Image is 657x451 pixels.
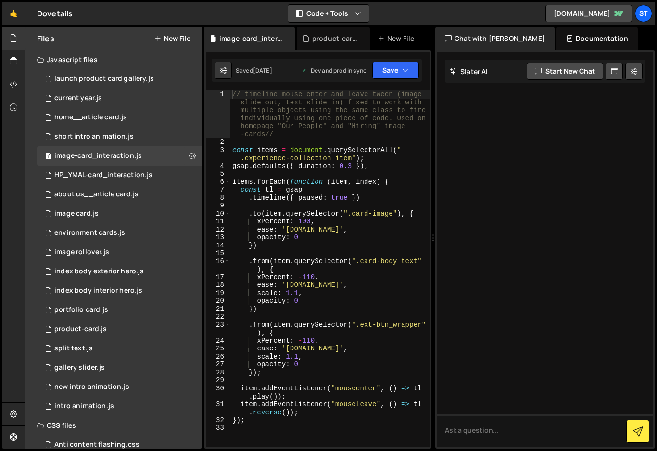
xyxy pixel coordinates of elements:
[54,75,154,83] div: launch product card gallery.js
[206,345,230,353] div: 25
[54,267,144,276] div: index body exterior hero.js
[54,286,142,295] div: index body interior hero.js
[54,209,99,218] div: image card.js
[54,383,129,391] div: new intro animation.js
[54,325,107,334] div: product-card.js
[54,94,102,103] div: current year.js
[54,306,108,314] div: portfolio card.js
[206,242,230,250] div: 14
[206,194,230,202] div: 8
[206,376,230,385] div: 29
[206,289,230,297] div: 19
[37,377,202,397] div: 15113/42595.js
[372,62,419,79] button: Save
[45,153,51,161] span: 1
[545,5,632,22] a: [DOMAIN_NAME]
[206,400,230,416] div: 31
[37,262,202,281] div: 15113/41050.js
[154,35,190,42] button: New File
[206,369,230,377] div: 28
[37,300,202,320] div: 15113/39563.js
[206,321,230,337] div: 23
[37,108,202,127] div: 15113/43503.js
[312,34,358,43] div: product-card.js
[206,353,230,361] div: 26
[54,113,127,122] div: home__article card.js
[37,146,202,166] div: 15113/39521.js
[206,297,230,305] div: 20
[37,320,202,339] div: 15113/42183.js
[37,243,202,262] div: 15113/40360.js
[54,248,109,257] div: image rollover.js
[206,186,230,194] div: 7
[25,50,202,69] div: Javascript files
[37,69,202,89] div: 15113/42276.js
[37,127,202,146] div: 15113/43395.js
[206,273,230,282] div: 17
[527,63,603,80] button: Start new chat
[37,358,202,377] div: 15113/41064.js
[54,190,139,199] div: about us__article card.js
[37,223,202,243] div: 15113/39522.js
[206,146,230,162] div: 3
[37,89,202,108] div: 15113/43303.js
[206,210,230,218] div: 10
[54,344,93,353] div: split text.js
[206,361,230,369] div: 27
[37,33,54,44] h2: Files
[37,166,202,185] div: 15113/43315.js
[301,66,366,75] div: Dev and prod in sync
[206,226,230,234] div: 12
[236,66,272,75] div: Saved
[54,132,134,141] div: short intro animation.js
[635,5,652,22] a: St
[253,66,272,75] div: [DATE]
[206,170,230,178] div: 5
[206,249,230,258] div: 15
[435,27,555,50] div: Chat with [PERSON_NAME]
[37,281,202,300] div: 15113/39545.js
[37,339,202,358] div: 15113/39528.js
[25,416,202,435] div: CSS files
[450,67,488,76] h2: Slater AI
[54,440,139,449] div: Anti content flashing.css
[206,424,230,432] div: 33
[206,258,230,273] div: 16
[206,416,230,425] div: 32
[54,402,114,411] div: intro animation.js
[2,2,25,25] a: 🤙
[206,385,230,400] div: 30
[206,162,230,170] div: 4
[37,185,202,204] div: 15113/39520.js
[219,34,283,43] div: image-card_interaction.js
[206,305,230,313] div: 21
[206,218,230,226] div: 11
[206,138,230,146] div: 2
[37,8,73,19] div: Dovetails
[54,229,125,237] div: environment cards.js
[206,90,230,138] div: 1
[206,281,230,289] div: 18
[206,178,230,186] div: 6
[54,363,105,372] div: gallery slider.js
[37,204,202,223] div: 15113/39517.js
[288,5,369,22] button: Code + Tools
[206,313,230,321] div: 22
[54,171,152,180] div: HP_YMAL-card_interaction.js
[206,202,230,210] div: 9
[556,27,638,50] div: Documentation
[378,34,418,43] div: New File
[54,152,142,160] div: image-card_interaction.js
[206,337,230,345] div: 24
[206,233,230,242] div: 13
[37,397,202,416] div: 15113/39807.js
